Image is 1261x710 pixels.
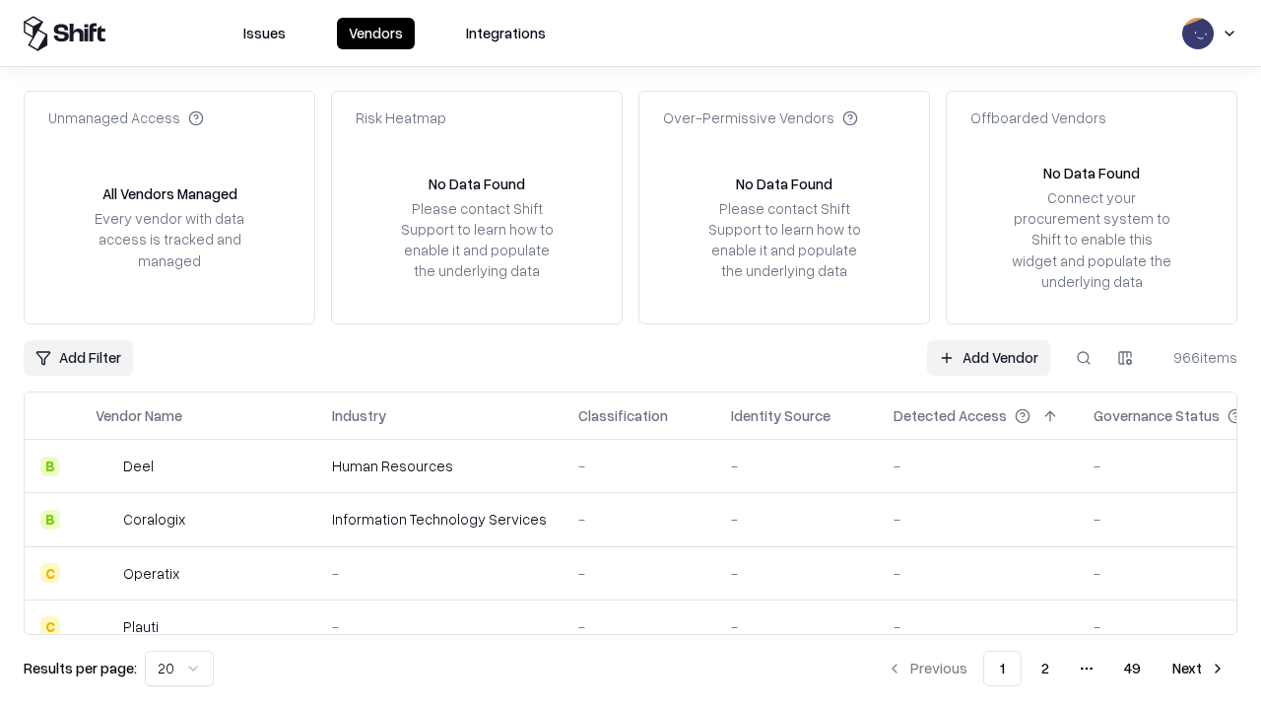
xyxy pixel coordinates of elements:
[356,107,446,128] div: Risk Heatmap
[88,208,251,270] div: Every vendor with data access is tracked and managed
[96,616,115,636] img: Plauti
[40,457,60,476] div: B
[578,405,668,426] div: Classification
[332,563,547,584] div: -
[875,651,1237,686] nav: pagination
[123,563,179,584] div: Operatix
[702,198,866,282] div: Please contact Shift Support to learn how to enable it and populate the underlying data
[663,107,858,128] div: Over-Permissive Vendors
[731,456,862,476] div: -
[48,107,204,128] div: Unmanaged Access
[894,616,1062,637] div: -
[578,509,699,530] div: -
[123,509,185,530] div: Coralogix
[395,198,559,282] div: Please contact Shift Support to learn how to enable it and populate the underlying data
[40,510,60,530] div: B
[337,18,415,49] button: Vendors
[970,107,1106,128] div: Offboarded Vendors
[1161,651,1237,686] button: Next
[96,510,115,530] img: Coralogix
[429,174,525,194] div: No Data Found
[102,183,237,204] div: All Vendors Managed
[731,616,862,637] div: -
[578,616,699,637] div: -
[40,616,60,636] div: C
[24,658,137,678] p: Results per page:
[332,616,547,637] div: -
[1026,651,1065,686] button: 2
[731,405,830,426] div: Identity Source
[1094,405,1220,426] div: Governance Status
[454,18,558,49] button: Integrations
[894,405,1007,426] div: Detected Access
[123,616,159,637] div: Plauti
[578,456,699,476] div: -
[894,456,1062,476] div: -
[96,457,115,476] img: Deel
[332,509,547,530] div: Information Technology Services
[1043,163,1140,183] div: No Data Found
[96,405,182,426] div: Vendor Name
[578,563,699,584] div: -
[1159,347,1237,368] div: 966 items
[927,340,1050,376] a: Add Vendor
[1108,651,1157,686] button: 49
[731,563,862,584] div: -
[332,405,386,426] div: Industry
[40,563,60,583] div: C
[894,563,1062,584] div: -
[736,174,832,194] div: No Data Found
[96,563,115,583] img: Operatix
[731,509,862,530] div: -
[983,651,1022,686] button: 1
[24,340,133,376] button: Add Filter
[332,456,547,476] div: Human Resources
[1010,187,1173,292] div: Connect your procurement system to Shift to enable this widget and populate the underlying data
[232,18,298,49] button: Issues
[894,509,1062,530] div: -
[123,456,154,476] div: Deel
